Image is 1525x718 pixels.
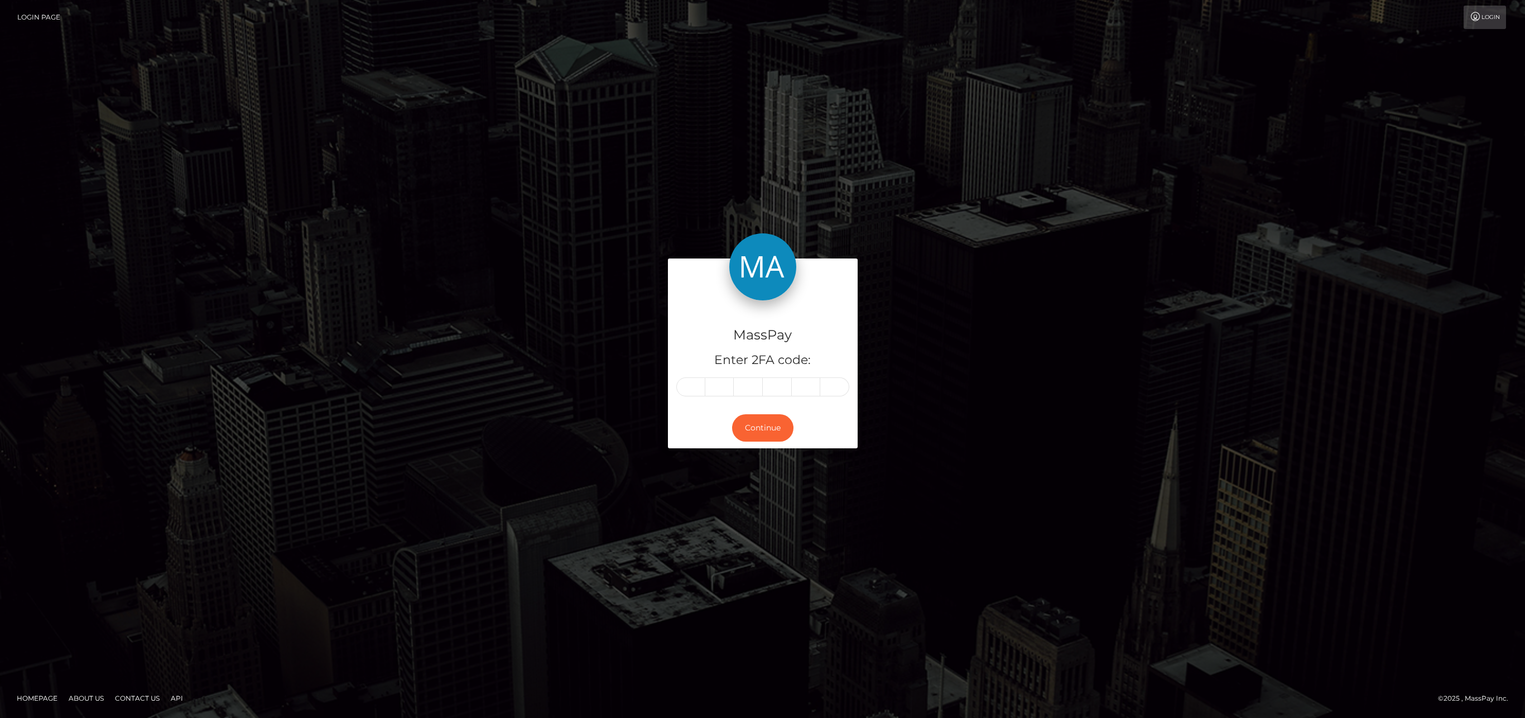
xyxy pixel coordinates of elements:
div: © 2025 , MassPay Inc. [1438,692,1517,705]
a: About Us [64,690,108,707]
img: MassPay [729,233,796,300]
a: API [166,690,187,707]
a: Contact Us [110,690,164,707]
a: Login Page [17,6,60,29]
a: Login [1464,6,1506,29]
button: Continue [732,414,793,442]
h5: Enter 2FA code: [676,352,849,369]
a: Homepage [12,690,62,707]
h4: MassPay [676,326,849,345]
